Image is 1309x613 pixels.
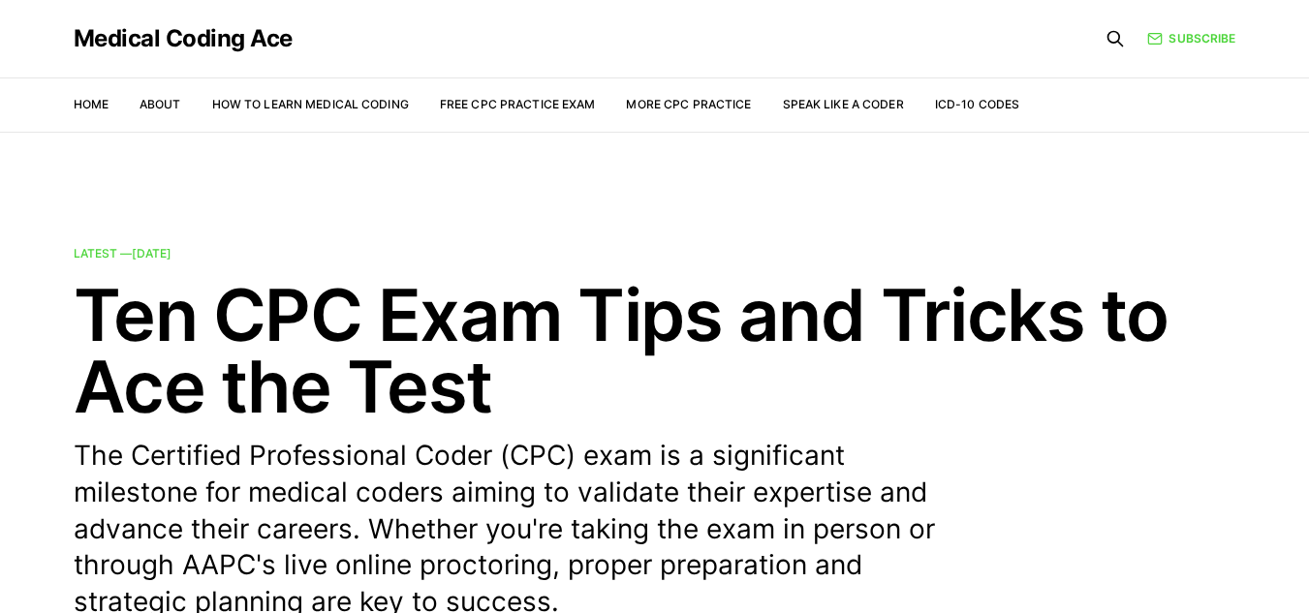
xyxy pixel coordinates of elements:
time: [DATE] [132,246,171,261]
a: Subscribe [1147,29,1235,47]
a: Free CPC Practice Exam [440,97,596,111]
a: Speak Like a Coder [783,97,904,111]
a: About [140,97,181,111]
a: Home [74,97,109,111]
a: More CPC Practice [626,97,751,111]
a: How to Learn Medical Coding [212,97,409,111]
a: Medical Coding Ace [74,27,293,50]
span: Latest — [74,246,171,261]
a: ICD-10 Codes [935,97,1019,111]
h2: Ten CPC Exam Tips and Tricks to Ace the Test [74,279,1236,422]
